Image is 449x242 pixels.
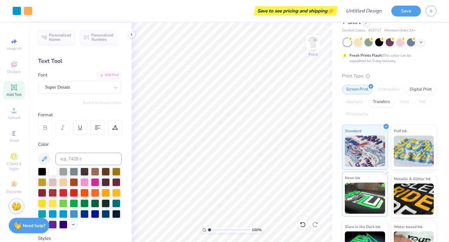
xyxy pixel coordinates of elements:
div: Applique [342,97,367,107]
span: Personalized Numbers [91,33,113,42]
div: Print Type [342,72,437,80]
div: Digital Print [406,85,436,94]
span: Add Text [7,92,22,97]
div: Transfers [369,97,394,107]
span: Greek [9,138,19,143]
span: Decorate [7,189,22,194]
div: Text Tool [38,57,122,65]
span: Neon Ink [345,175,360,181]
span: Minimum Order: 24 + [384,28,416,33]
img: Standard [345,136,385,167]
span: Puff Ink [394,128,407,134]
span: Standard [345,128,361,134]
div: Color [38,141,122,148]
img: Metallic & Glitter Ink [394,184,434,215]
span: Comfort Colors [342,28,365,33]
span: Upload [8,115,20,120]
div: Front [309,52,318,57]
img: Front [307,36,319,49]
div: Save to see pricing and shipping [255,6,336,16]
span: # C1717 [368,28,381,33]
span: Clipart & logos [3,161,25,171]
input: Untitled Design [341,5,387,17]
div: Foil [415,97,430,107]
div: Rhinestones [342,110,372,119]
span: Water based Ink [394,223,422,230]
span: 100 % [252,227,262,233]
div: Vinyl [396,97,413,107]
div: This color can be expedited for 5 day delivery. [350,53,426,64]
button: Switch to Greek Letters [83,100,122,105]
div: Format [38,111,122,119]
div: Add Font [97,72,122,79]
span: Designs [7,69,21,74]
div: Embroidery [374,85,404,94]
span: Image AI [7,46,22,51]
span: Metallic & Glitter Ink [394,175,431,182]
span: 👉 [327,7,334,14]
span: Personalized Names [49,33,71,42]
img: Neon Ink [345,183,385,214]
button: Save [391,6,421,16]
img: Puff Ink [394,136,434,167]
div: Styles [38,235,122,242]
span: Glow in the Dark Ink [345,223,380,230]
div: Screen Print [342,85,372,94]
strong: Fresh Prints Flash: [350,53,383,58]
strong: Need help? [23,223,45,229]
label: Font [38,72,47,79]
input: e.g. 7428 c [56,153,122,165]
